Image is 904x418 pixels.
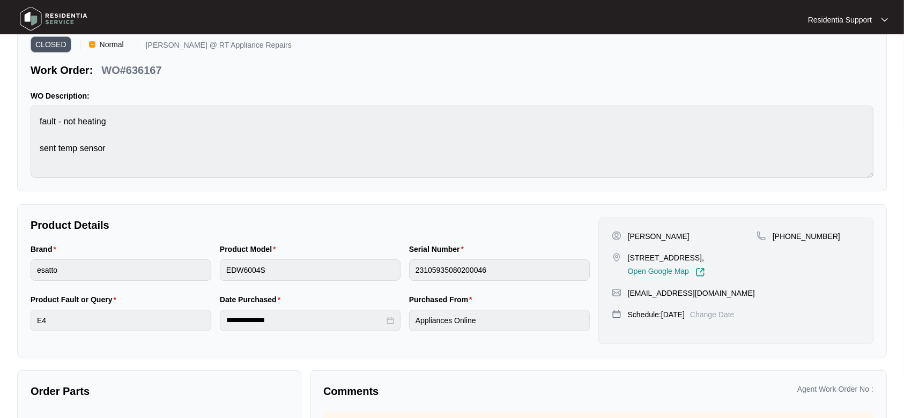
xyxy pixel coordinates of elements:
[31,310,211,331] input: Product Fault or Query
[612,309,621,319] img: map-pin
[409,259,590,281] input: Serial Number
[31,106,873,178] textarea: fault - not heating sent temp sensor
[16,3,91,35] img: residentia service logo
[628,231,690,242] p: [PERSON_NAME]
[101,63,161,78] p: WO#636167
[89,41,95,48] img: Vercel Logo
[31,244,61,255] label: Brand
[323,384,591,399] p: Comments
[881,17,888,23] img: dropdown arrow
[95,36,128,53] span: Normal
[146,41,292,53] p: [PERSON_NAME] @ RT Appliance Repairs
[31,384,288,399] p: Order Parts
[220,244,280,255] label: Product Model
[695,267,705,277] img: Link-External
[31,63,93,78] p: Work Order:
[220,259,401,281] input: Product Model
[773,231,840,242] p: [PHONE_NUMBER]
[409,310,590,331] input: Purchased From
[797,384,873,394] p: Agent Work Order No :
[31,259,211,281] input: Brand
[612,231,621,241] img: user-pin
[628,252,705,263] p: [STREET_ADDRESS],
[612,252,621,262] img: map-pin
[31,36,71,53] span: CLOSED
[628,309,685,320] p: Schedule: [DATE]
[808,14,872,25] p: Residentia Support
[409,294,477,305] label: Purchased From
[409,244,468,255] label: Serial Number
[628,288,755,298] p: [EMAIL_ADDRESS][DOMAIN_NAME]
[31,294,121,305] label: Product Fault or Query
[612,288,621,297] img: map-pin
[31,91,873,101] p: WO Description:
[690,309,735,320] p: Change Date
[757,231,766,241] img: map-pin
[31,218,590,233] p: Product Details
[628,267,705,277] a: Open Google Map
[226,315,384,326] input: Date Purchased
[220,294,285,305] label: Date Purchased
